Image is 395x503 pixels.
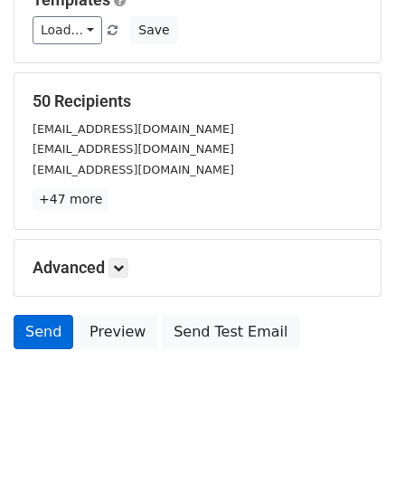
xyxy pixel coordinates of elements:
a: Send Test Email [162,315,299,349]
a: Send [14,315,73,349]
small: [EMAIL_ADDRESS][DOMAIN_NAME] [33,142,234,156]
small: [EMAIL_ADDRESS][DOMAIN_NAME] [33,122,234,136]
a: Load... [33,16,102,44]
button: Save [130,16,177,44]
h5: Advanced [33,258,362,278]
a: +47 more [33,188,108,211]
iframe: Chat Widget [305,416,395,503]
small: [EMAIL_ADDRESS][DOMAIN_NAME] [33,163,234,176]
a: Preview [78,315,157,349]
h5: 50 Recipients [33,91,362,111]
